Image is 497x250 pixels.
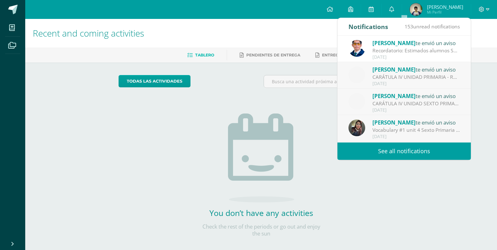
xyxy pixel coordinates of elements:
[372,92,460,100] div: te envió un aviso
[246,53,300,57] span: Pendientes de entrega
[427,4,463,10] span: [PERSON_NAME]
[198,207,324,218] h2: You don’t have any activities
[198,223,324,237] p: Check the rest of the periods or go out and enjoy the sun
[119,75,190,87] a: todas las Actividades
[372,47,460,54] div: Recordatorio: Estimados alumnos Se les recuerda que para mañana deben terminar las siguientes act...
[372,65,460,73] div: te envió un aviso
[372,92,416,100] span: [PERSON_NAME]
[187,50,214,60] a: Tablero
[372,39,460,47] div: te envió un aviso
[372,118,460,126] div: te envió un aviso
[372,39,416,47] span: [PERSON_NAME]
[195,53,214,57] span: Tablero
[348,18,388,35] div: Notifications
[405,23,460,30] span: unread notifications
[228,113,294,202] img: no_activities.png
[337,142,471,160] a: See all notifications
[348,67,365,83] img: cae4b36d6049cd6b8500bd0f72497672.png
[322,53,350,57] span: Entregadas
[348,119,365,136] img: f727c7009b8e908c37d274233f9e6ae1.png
[315,50,350,60] a: Entregadas
[372,66,416,73] span: [PERSON_NAME]
[240,50,300,60] a: Pendientes de entrega
[264,75,404,88] input: Busca una actividad próxima aquí...
[372,126,460,134] div: Vocabulary #1 unit 4 Sexto Primaria A - B - C: Estimados Padres de Familia y Alumnos, gusto en sa...
[427,9,463,15] span: Mi Perfil
[372,81,460,86] div: [DATE]
[372,119,416,126] span: [PERSON_NAME]
[372,73,460,81] div: CARÁTULA IV UNIDAD PRIMARIA - ROBÓTICA: Buenas tardes es un gusto saludarles, esperando se encuen...
[348,40,365,57] img: 059ccfba660c78d33e1d6e9d5a6a4bb6.png
[372,55,460,60] div: [DATE]
[410,3,422,16] img: e88e0bc9a64d7e921523335da4a45765.png
[348,93,365,110] img: cae4b36d6049cd6b8500bd0f72497672.png
[33,27,144,39] span: Recent and coming activities
[405,23,413,30] span: 153
[372,134,460,139] div: [DATE]
[372,108,460,113] div: [DATE]
[372,100,460,107] div: CARÁTULA IV UNIDAD SEXTO PRIMARIA - INFORMÁTICA: Buenas tardes es un gusto saludarles, esperando ...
